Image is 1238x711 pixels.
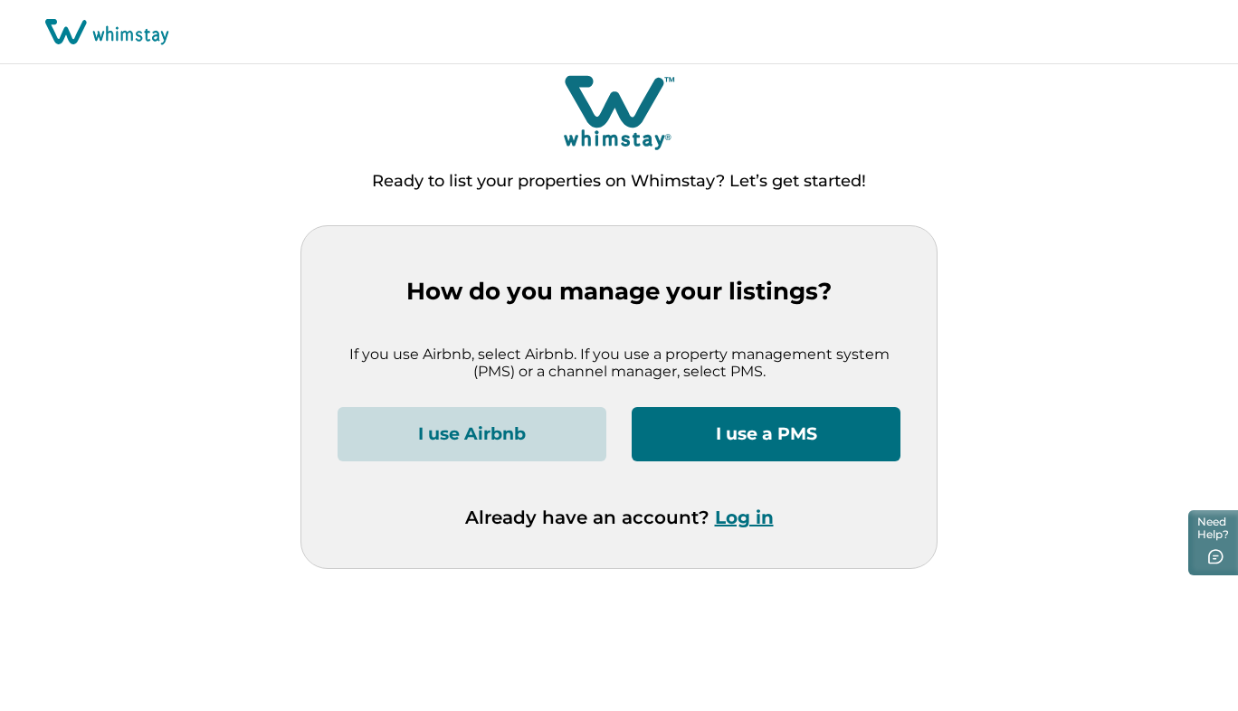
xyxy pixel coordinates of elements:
[465,507,774,528] p: Already have an account?
[338,407,606,461] button: I use Airbnb
[338,278,900,306] p: How do you manage your listings?
[715,507,774,528] button: Log in
[632,407,900,461] button: I use a PMS
[372,173,866,191] p: Ready to list your properties on Whimstay? Let’s get started!
[338,346,900,381] p: If you use Airbnb, select Airbnb. If you use a property management system (PMS) or a channel mana...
